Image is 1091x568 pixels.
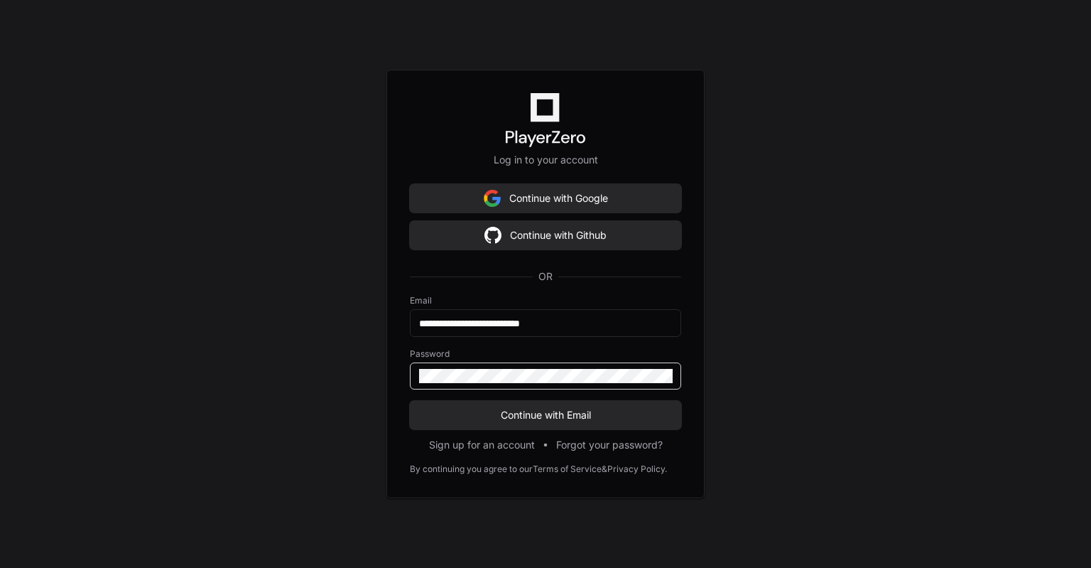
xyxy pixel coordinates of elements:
[533,463,602,475] a: Terms of Service
[410,221,681,250] button: Continue with Github
[410,463,533,475] div: By continuing you agree to our
[429,438,535,452] button: Sign up for an account
[410,408,681,422] span: Continue with Email
[410,295,681,306] label: Email
[410,184,681,213] button: Continue with Google
[484,184,501,213] img: Sign in with google
[556,438,663,452] button: Forgot your password?
[484,221,501,250] img: Sign in with google
[410,348,681,360] label: Password
[607,463,667,475] a: Privacy Policy.
[410,401,681,429] button: Continue with Email
[410,153,681,167] p: Log in to your account
[533,269,558,284] span: OR
[602,463,607,475] div: &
